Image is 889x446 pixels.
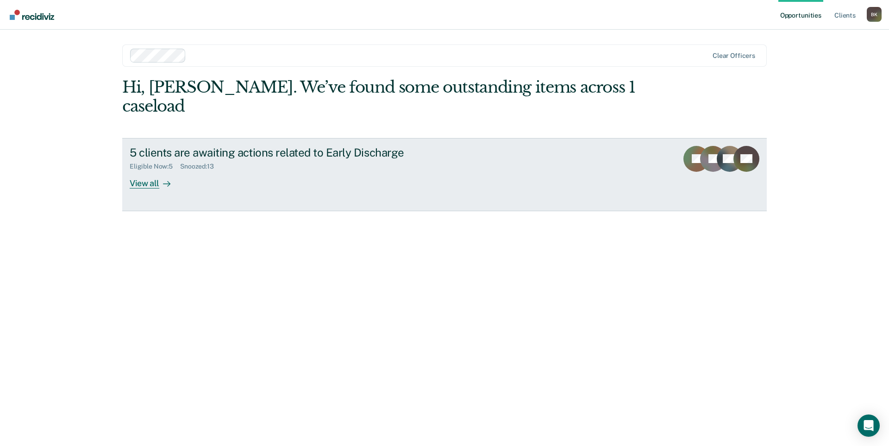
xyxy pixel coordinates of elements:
[858,415,880,437] div: Open Intercom Messenger
[130,170,182,188] div: View all
[10,10,54,20] img: Recidiviz
[180,163,221,170] div: Snoozed : 13
[867,7,882,22] div: B K
[867,7,882,22] button: Profile dropdown button
[122,78,638,116] div: Hi, [PERSON_NAME]. We’ve found some outstanding items across 1 caseload
[713,52,755,60] div: Clear officers
[130,146,455,159] div: 5 clients are awaiting actions related to Early Discharge
[122,138,767,211] a: 5 clients are awaiting actions related to Early DischargeEligible Now:5Snoozed:13View all
[130,163,180,170] div: Eligible Now : 5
